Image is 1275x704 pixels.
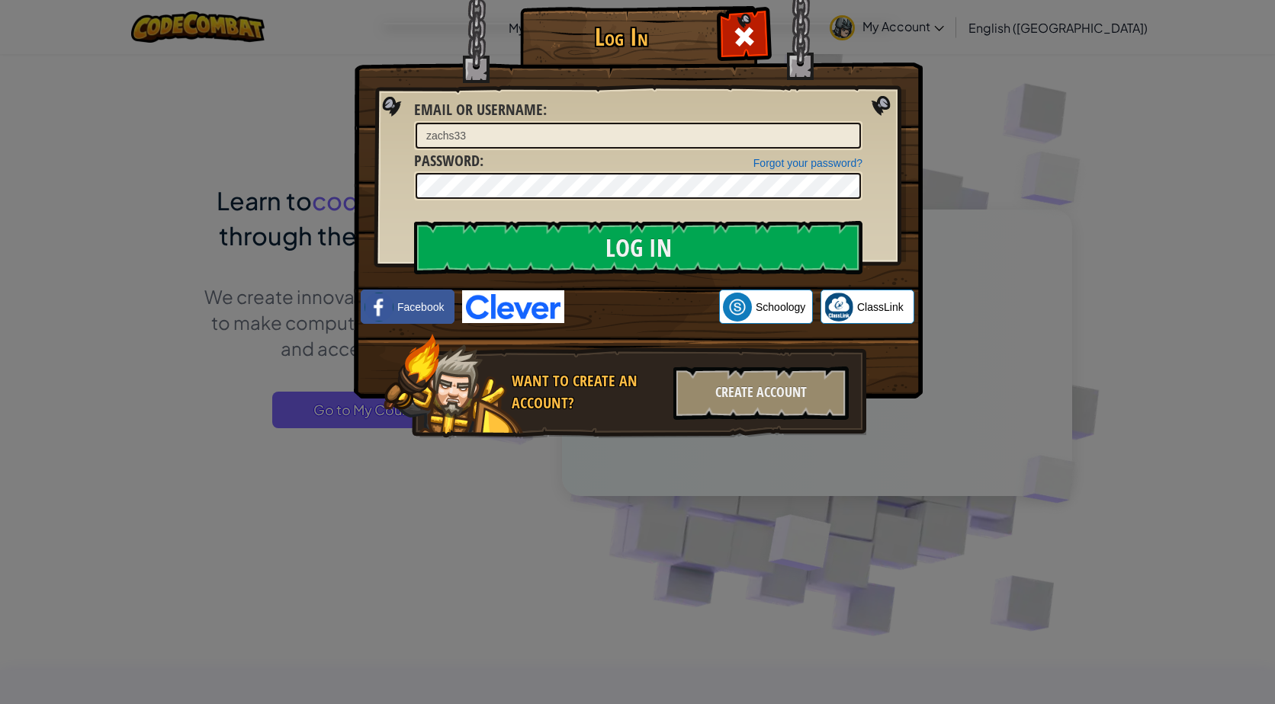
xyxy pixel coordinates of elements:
h1: Log In [524,24,718,50]
span: Schoology [756,299,805,315]
div: Want to create an account? [512,370,664,414]
input: Log In [414,221,862,274]
a: Forgot your password? [753,157,862,169]
label: : [414,99,547,121]
span: ClassLink [857,299,904,315]
img: classlink-logo-small.png [824,293,853,322]
img: schoology.png [723,293,752,322]
span: Password [414,150,480,171]
img: clever-logo-blue.png [462,290,564,323]
span: Email or Username [414,99,543,120]
iframe: Sign in with Google Button [564,290,719,324]
label: : [414,150,483,172]
div: Create Account [673,366,849,420]
span: Facebook [397,299,444,315]
img: facebook_small.png [365,293,393,322]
